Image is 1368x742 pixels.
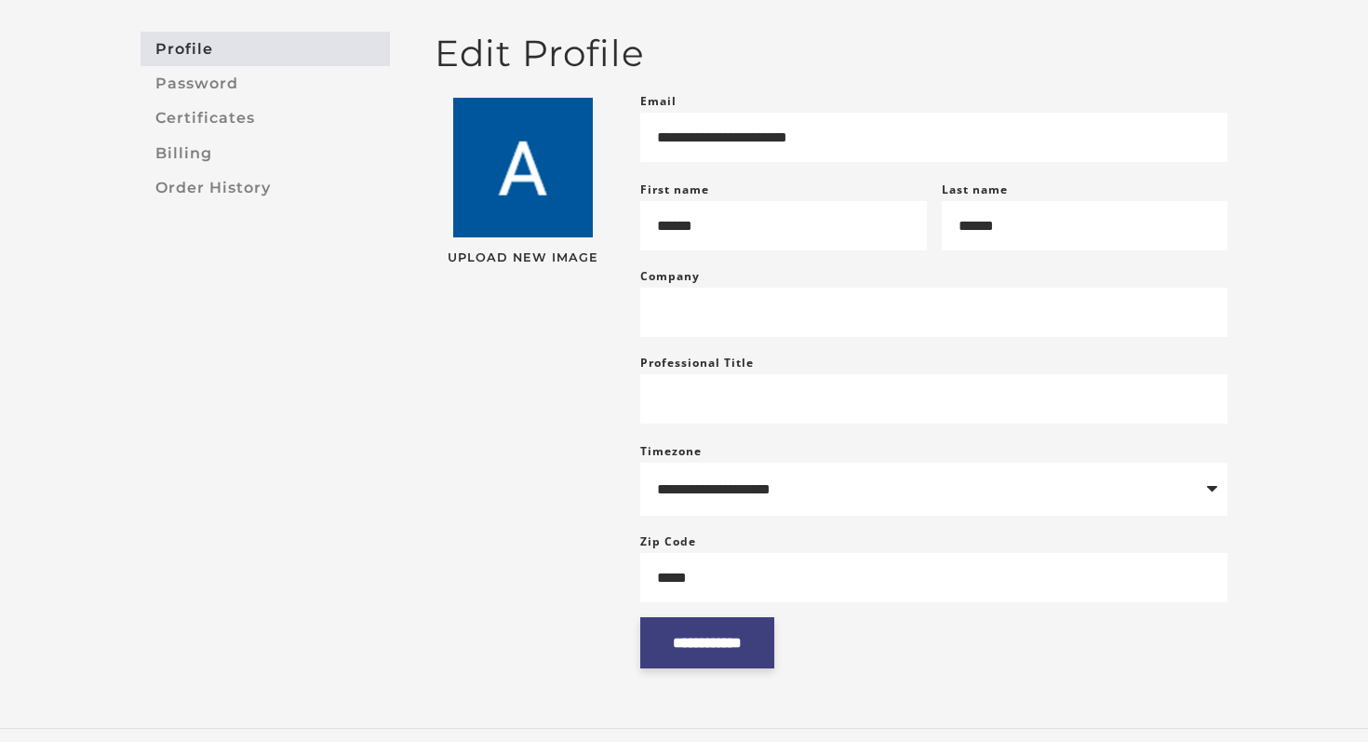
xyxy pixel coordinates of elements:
[640,443,702,459] label: Timezone
[435,252,610,264] span: Upload New Image
[640,265,700,288] label: Company
[640,352,754,374] label: Professional Title
[942,182,1008,197] label: Last name
[640,531,696,553] label: Zip Code
[141,32,390,66] a: Profile
[435,32,1227,75] h2: Edit Profile
[640,182,709,197] label: First name
[141,66,390,101] a: Password
[141,170,390,205] a: Order History
[141,101,390,136] a: Certificates
[141,136,390,170] a: Billing
[640,90,677,113] label: Email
